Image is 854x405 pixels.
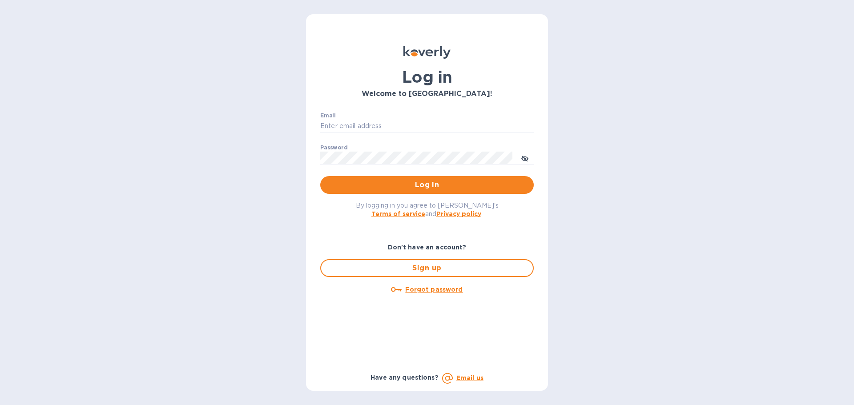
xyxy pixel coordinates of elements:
[436,210,481,217] a: Privacy policy
[405,286,463,293] u: Forgot password
[327,180,527,190] span: Log in
[371,374,439,381] b: Have any questions?
[320,176,534,194] button: Log in
[320,68,534,86] h1: Log in
[320,113,336,118] label: Email
[456,374,483,381] a: Email us
[320,120,534,133] input: Enter email address
[356,202,499,217] span: By logging in you agree to [PERSON_NAME]'s and .
[328,263,526,273] span: Sign up
[388,244,467,251] b: Don't have an account?
[371,210,425,217] a: Terms of service
[320,259,534,277] button: Sign up
[403,46,451,59] img: Koverly
[516,149,534,167] button: toggle password visibility
[320,90,534,98] h3: Welcome to [GEOGRAPHIC_DATA]!
[320,145,347,150] label: Password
